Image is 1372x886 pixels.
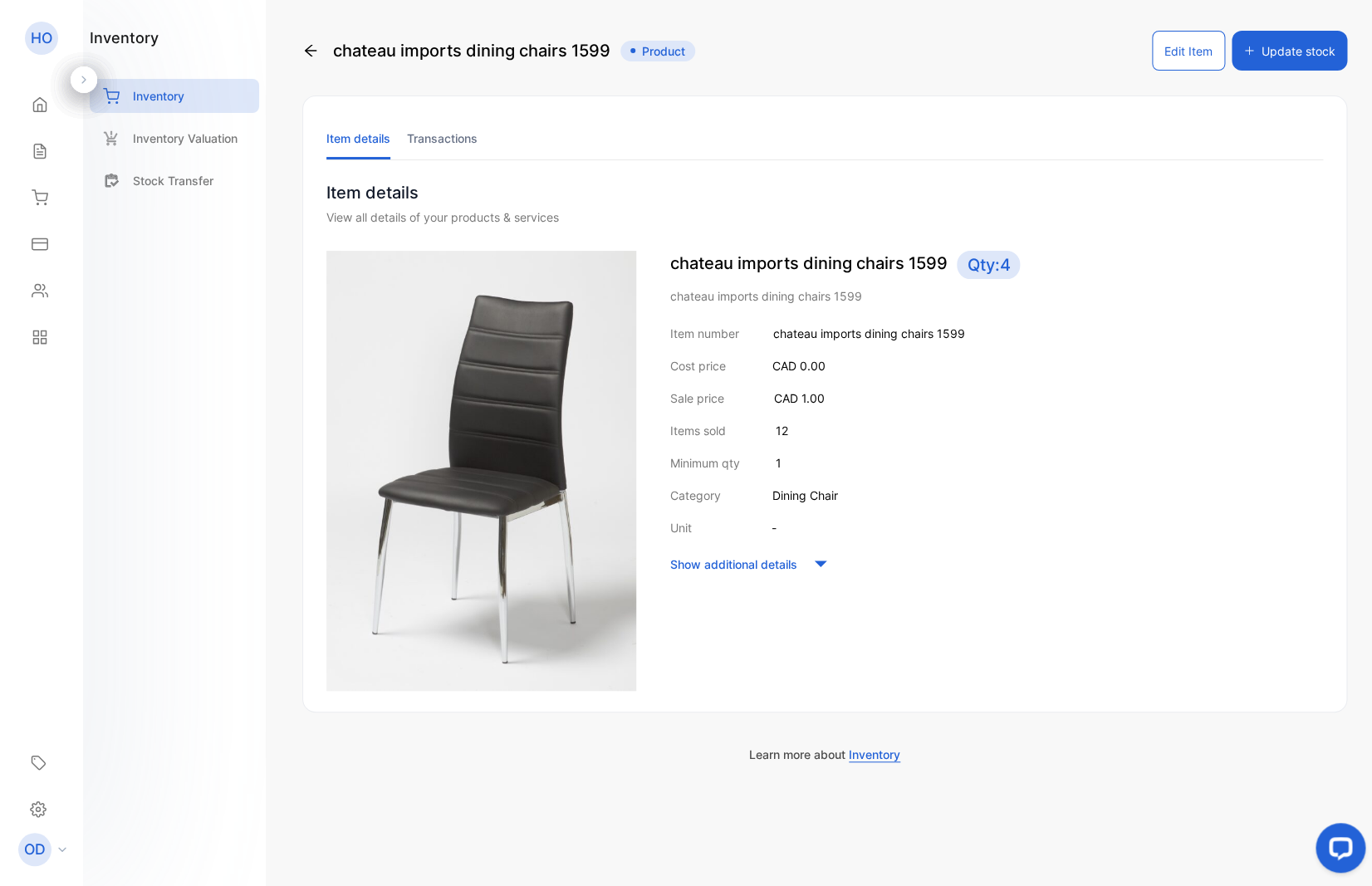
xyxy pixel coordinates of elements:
p: - [771,519,776,536]
a: Inventory Valuation [90,121,259,155]
span: Qty: 4 [957,251,1020,279]
p: OD [24,839,46,860]
iframe: LiveChat chat widget [1302,816,1372,886]
img: item [326,251,636,691]
p: chateau imports dining chairs 1599 [669,287,1323,305]
p: 12 [775,422,787,439]
p: Learn more about [302,746,1347,763]
p: HO [31,27,52,49]
a: Stock Transfer [90,164,259,198]
p: Sale price [669,389,723,407]
p: chateau imports dining chairs 1599 [669,251,1323,279]
p: 1 [775,454,781,472]
p: Inventory [133,87,184,105]
span: CAD 0.00 [772,359,825,373]
p: Category [669,487,720,504]
li: Transactions [407,117,478,159]
h1: inventory [90,27,159,49]
p: Minimum qty [669,454,739,472]
span: Product [620,41,695,61]
span: CAD 1.00 [773,391,824,405]
div: View all details of your products & services [326,208,1323,226]
p: Cost price [669,357,725,374]
p: Items sold [669,422,725,439]
li: Item details [326,117,390,159]
p: chateau imports dining chairs 1599 [772,325,964,342]
button: Edit Item [1152,31,1225,71]
a: Inventory [90,79,259,113]
div: chateau imports dining chairs 1599 [302,31,695,71]
p: Inventory Valuation [133,130,238,147]
span: Inventory [849,747,900,762]
button: Update stock [1232,31,1347,71]
p: Show additional details [669,556,796,573]
p: Dining Chair [772,487,837,504]
p: Stock Transfer [133,172,213,189]
p: Item number [669,325,738,342]
p: Item details [326,180,1323,205]
p: Unit [669,519,691,536]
